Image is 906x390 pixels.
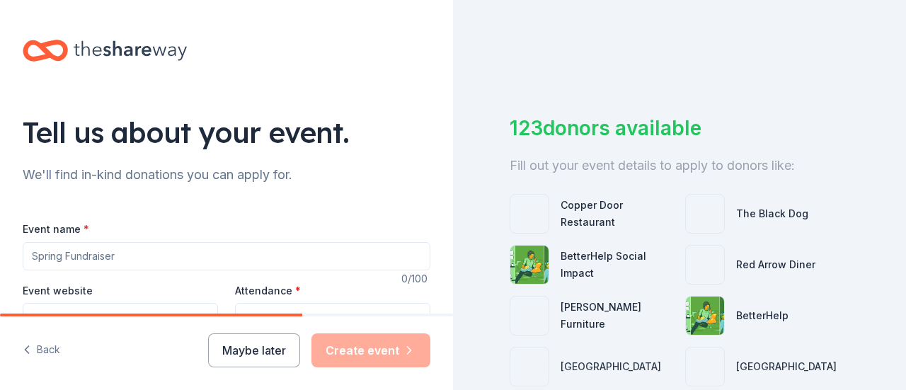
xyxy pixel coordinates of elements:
[23,164,430,186] div: We'll find in-kind donations you can apply for.
[686,246,724,284] img: photo for Red Arrow Diner
[736,205,808,222] div: The Black Dog
[736,256,815,273] div: Red Arrow Diner
[561,248,674,282] div: BetterHelp Social Impact
[510,113,849,143] div: 123 donors available
[736,307,789,324] div: BetterHelp
[561,299,674,333] div: [PERSON_NAME] Furniture
[510,348,549,386] img: photo for Seacoast Science Center
[23,303,218,331] input: https://www...
[686,195,724,233] img: photo for The Black Dog
[208,333,300,367] button: Maybe later
[23,222,89,236] label: Event name
[510,154,849,177] div: Fill out your event details to apply to donors like:
[686,348,724,386] img: photo for Loon Mountain Resort
[235,284,301,298] label: Attendance
[23,335,60,365] button: Back
[561,197,674,231] div: Copper Door Restaurant
[23,284,93,298] label: Event website
[235,303,430,331] input: 20
[510,195,549,233] img: photo for Copper Door Restaurant
[510,246,549,284] img: photo for BetterHelp Social Impact
[23,113,430,152] div: Tell us about your event.
[23,242,430,270] input: Spring Fundraiser
[510,297,549,335] img: photo for Jordan's Furniture
[686,297,724,335] img: photo for BetterHelp
[401,270,430,287] div: 0 /100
